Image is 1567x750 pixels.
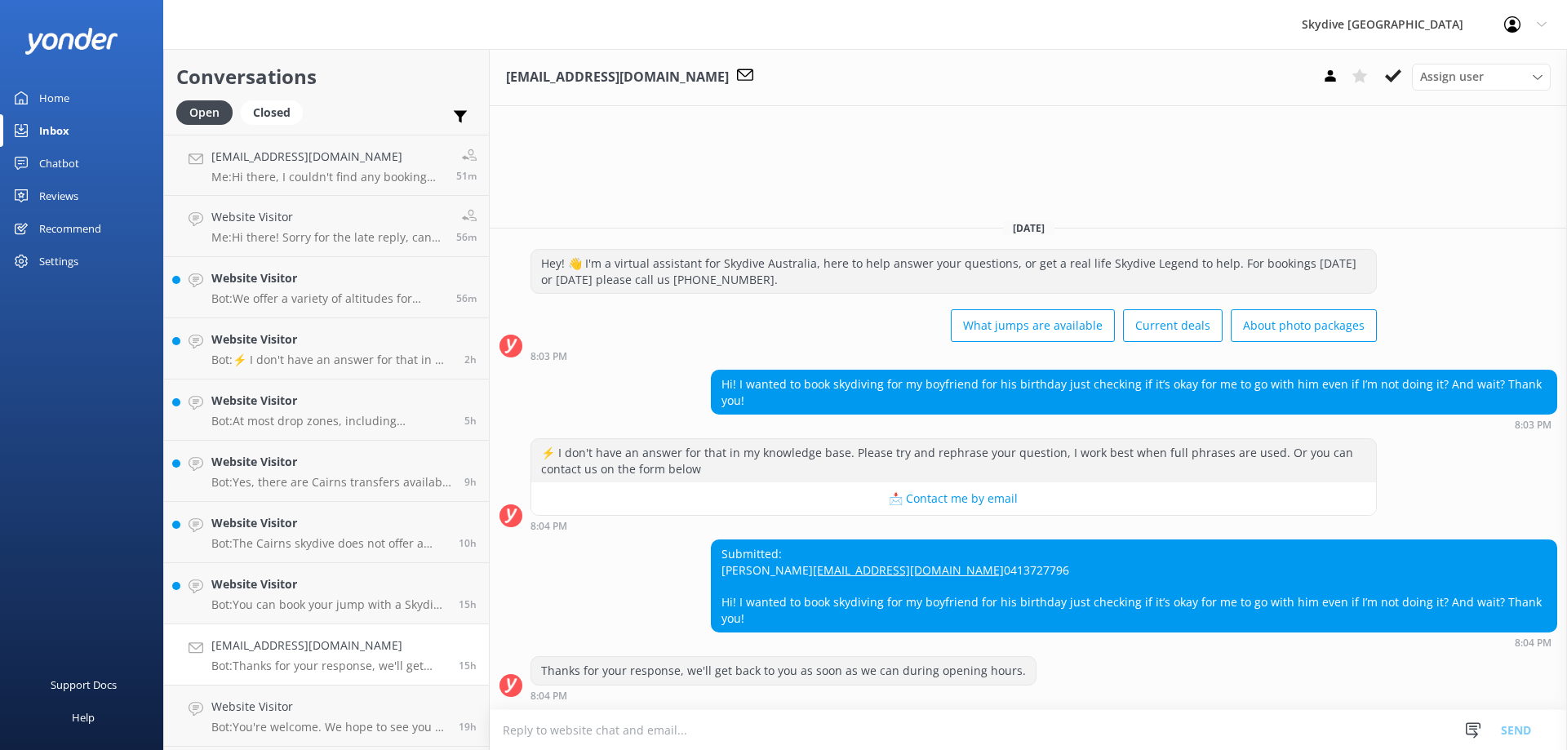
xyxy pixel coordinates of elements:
[51,668,117,701] div: Support Docs
[1515,420,1551,430] strong: 8:03 PM
[164,379,489,441] a: Website VisitorBot:At most drop zones, including [GEOGRAPHIC_DATA], the maximum weight limit is t...
[813,562,1004,578] a: [EMAIL_ADDRESS][DOMAIN_NAME]
[176,100,233,125] div: Open
[211,414,452,428] p: Bot: At most drop zones, including [GEOGRAPHIC_DATA], the maximum weight limit is typically 110-1...
[211,392,452,410] h4: Website Visitor
[164,441,489,502] a: Website VisitorBot:Yes, there are Cairns transfers available from a variety of different accommod...
[164,135,489,196] a: [EMAIL_ADDRESS][DOMAIN_NAME]Me:Hi there, I couldn't find any booking under your name or your emai...
[211,720,446,734] p: Bot: You're welcome. We hope to see you at [GEOGRAPHIC_DATA] [GEOGRAPHIC_DATA] soon!
[211,170,444,184] p: Me: Hi there, I couldn't find any booking under your name or your email. If you would like to mak...
[39,82,69,114] div: Home
[24,28,118,55] img: yonder-white-logo.png
[506,67,729,88] h3: [EMAIL_ADDRESS][DOMAIN_NAME]
[1123,309,1223,342] button: Current deals
[531,657,1036,685] div: Thanks for your response, we'll get back to you as soon as we can during opening hours.
[39,245,78,277] div: Settings
[176,61,477,92] h2: Conversations
[530,691,567,701] strong: 8:04 PM
[531,439,1376,482] div: ⚡ I don't have an answer for that in my knowledge base. Please try and rephrase your question, I ...
[712,540,1556,632] div: Submitted: [PERSON_NAME] 0413727796 Hi! I wanted to book skydiving for my boyfriend for his birth...
[176,103,241,121] a: Open
[530,350,1377,362] div: Aug 31 2025 08:03pm (UTC +10:00) Australia/Brisbane
[164,318,489,379] a: Website VisitorBot:⚡ I don't have an answer for that in my knowledge base. Please try and rephras...
[164,563,489,624] a: Website VisitorBot:You can book your jump with a Skydive Australia voucher by calling [PHONE_NUMB...
[530,690,1037,701] div: Aug 31 2025 08:04pm (UTC +10:00) Australia/Brisbane
[39,212,101,245] div: Recommend
[711,419,1557,430] div: Aug 31 2025 08:03pm (UTC +10:00) Australia/Brisbane
[211,453,452,471] h4: Website Visitor
[164,686,489,747] a: Website VisitorBot:You're welcome. We hope to see you at [GEOGRAPHIC_DATA] [GEOGRAPHIC_DATA] soon...
[211,698,446,716] h4: Website Visitor
[211,269,444,287] h4: Website Visitor
[530,521,567,531] strong: 8:04 PM
[1420,68,1484,86] span: Assign user
[211,353,452,367] p: Bot: ⚡ I don't have an answer for that in my knowledge base. Please try and rephrase your questio...
[72,701,95,734] div: Help
[39,180,78,212] div: Reviews
[951,309,1115,342] button: What jumps are available
[164,196,489,257] a: Website VisitorMe:Hi there! Sorry for the late reply, can you provide your booking details please...
[211,575,446,593] h4: Website Visitor
[241,100,303,125] div: Closed
[211,536,446,551] p: Bot: The Cairns skydive does not offer a beach landing option. If you're interested in a beach la...
[211,291,444,306] p: Bot: We offer a variety of altitudes for skydiving, with all dropzones providing jumps up to 15,0...
[211,659,446,673] p: Bot: Thanks for your response, we'll get back to you as soon as we can during opening hours.
[241,103,311,121] a: Closed
[211,514,446,532] h4: Website Visitor
[211,148,444,166] h4: [EMAIL_ADDRESS][DOMAIN_NAME]
[1515,638,1551,648] strong: 8:04 PM
[39,114,69,147] div: Inbox
[530,520,1377,531] div: Aug 31 2025 08:04pm (UTC +10:00) Australia/Brisbane
[711,637,1557,648] div: Aug 31 2025 08:04pm (UTC +10:00) Australia/Brisbane
[456,291,477,305] span: Sep 01 2025 10:14am (UTC +10:00) Australia/Brisbane
[211,597,446,612] p: Bot: You can book your jump with a Skydive Australia voucher by calling [PHONE_NUMBER], and our f...
[464,353,477,366] span: Sep 01 2025 08:29am (UTC +10:00) Australia/Brisbane
[1412,64,1551,90] div: Assign User
[531,482,1376,515] button: 📩 Contact me by email
[459,597,477,611] span: Aug 31 2025 08:10pm (UTC +10:00) Australia/Brisbane
[39,147,79,180] div: Chatbot
[530,352,567,362] strong: 8:03 PM
[531,250,1376,293] div: Hey! 👋 I'm a virtual assistant for Skydive Australia, here to help answer your questions, or get ...
[1231,309,1377,342] button: About photo packages
[164,624,489,686] a: [EMAIL_ADDRESS][DOMAIN_NAME]Bot:Thanks for your response, we'll get back to you as soon as we can...
[464,414,477,428] span: Sep 01 2025 06:09am (UTC +10:00) Australia/Brisbane
[456,230,477,244] span: Sep 01 2025 10:15am (UTC +10:00) Australia/Brisbane
[211,637,446,655] h4: [EMAIL_ADDRESS][DOMAIN_NAME]
[712,371,1556,414] div: Hi! I wanted to book skydiving for my boyfriend for his birthday just checking if it’s okay for m...
[211,230,444,245] p: Me: Hi there! Sorry for the late reply, can you provide your booking details please?
[211,475,452,490] p: Bot: Yes, there are Cairns transfers available from a variety of different accommodation options ...
[164,257,489,318] a: Website VisitorBot:We offer a variety of altitudes for skydiving, with all dropzones providing ju...
[459,536,477,550] span: Sep 01 2025 01:10am (UTC +10:00) Australia/Brisbane
[211,331,452,348] h4: Website Visitor
[459,659,477,672] span: Aug 31 2025 08:04pm (UTC +10:00) Australia/Brisbane
[1003,221,1054,235] span: [DATE]
[456,169,477,183] span: Sep 01 2025 10:19am (UTC +10:00) Australia/Brisbane
[164,502,489,563] a: Website VisitorBot:The Cairns skydive does not offer a beach landing option. If you're interested...
[211,208,444,226] h4: Website Visitor
[459,720,477,734] span: Aug 31 2025 03:35pm (UTC +10:00) Australia/Brisbane
[464,475,477,489] span: Sep 01 2025 01:25am (UTC +10:00) Australia/Brisbane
